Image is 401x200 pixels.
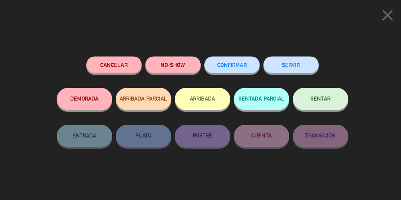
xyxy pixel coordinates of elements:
button: TRANSICIÓN [290,124,345,146]
button: ARRIBADA [173,87,228,109]
button: CONFIRMAR [203,56,257,72]
span: CONFIRMAR [215,61,245,67]
button: CUENTA [232,124,287,146]
button: PLATO [115,124,170,146]
button: SENTAR [290,87,345,109]
button: Cancelar [86,56,140,72]
button: POSTRE [173,124,228,146]
button: NO-SHOW [144,56,199,72]
button: SENTADA PARCIAL [232,87,287,109]
i: close [375,6,393,24]
span: SENTAR [308,95,328,101]
span: ARRIBADA PARCIAL [118,95,166,101]
button: DEMORADA [56,87,111,109]
button: SERVIR [261,56,316,72]
button: close [373,5,396,27]
button: ARRIBADA PARCIAL [115,87,170,109]
button: ENTRADA [56,124,111,146]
